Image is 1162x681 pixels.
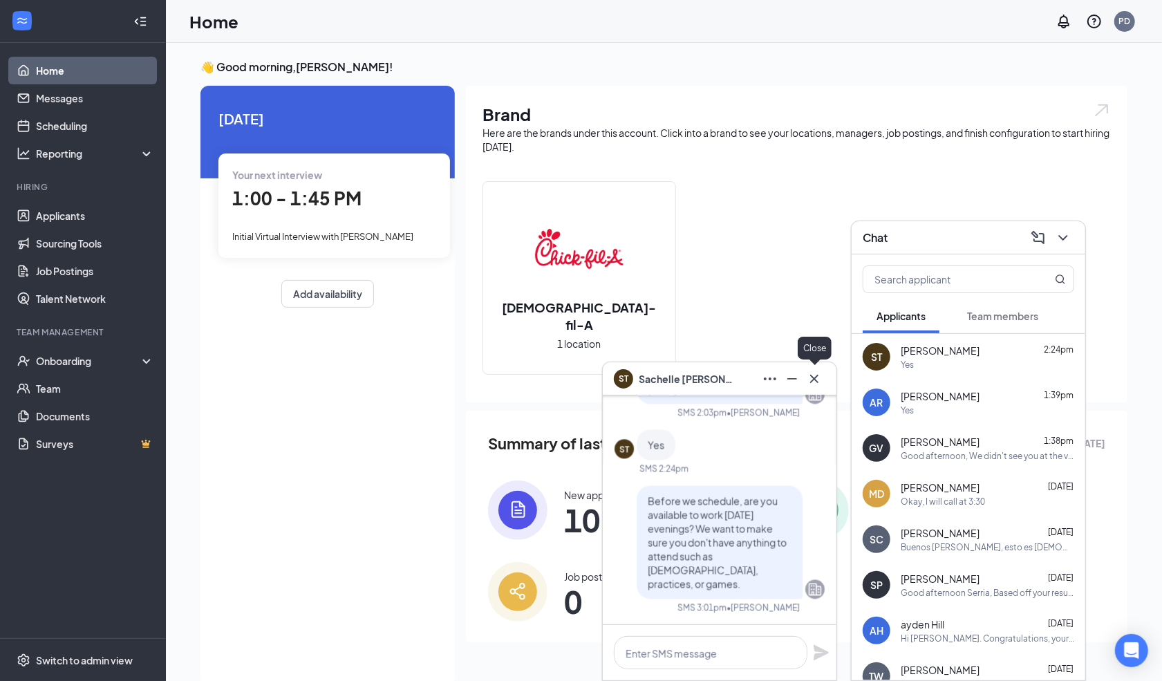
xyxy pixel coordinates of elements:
div: GV [870,441,884,455]
span: Before we schedule, are you available to work [DATE] evenings? We want to make sure you don't hav... [648,494,787,590]
span: [DATE] [1048,527,1074,537]
div: Job postings posted [564,570,655,584]
span: [PERSON_NAME] [901,344,980,357]
span: 1:39pm [1044,390,1074,400]
button: ComposeMessage [1027,227,1049,249]
h1: Brand [482,102,1111,126]
svg: Collapse [133,15,147,28]
div: ST [619,443,629,455]
div: SP [870,578,883,592]
img: Chick-fil-A [535,205,624,293]
img: open.6027fd2a22e1237b5b06.svg [1093,102,1111,118]
span: [PERSON_NAME] [901,526,980,540]
svg: Plane [813,644,830,661]
span: 1:00 - 1:45 PM [232,187,362,209]
span: • [PERSON_NAME] [727,407,800,418]
span: Initial Virtual Interview with [PERSON_NAME] [232,231,413,242]
span: [PERSON_NAME] [901,389,980,403]
span: Applicants [877,310,926,322]
h3: 👋 Good morning, [PERSON_NAME] ! [200,59,1127,75]
a: Scheduling [36,112,154,140]
span: [PERSON_NAME] [901,481,980,494]
div: Open Intercom Messenger [1115,634,1148,667]
div: SMS 2:24pm [639,463,688,474]
a: Home [36,57,154,84]
div: AH [870,624,883,637]
a: SurveysCrown [36,430,154,458]
a: Talent Network [36,285,154,312]
span: [DATE] [1048,664,1074,674]
input: Search applicant [863,266,1027,292]
div: Onboarding [36,354,142,368]
span: • [PERSON_NAME] [727,601,800,613]
div: SC [870,532,883,546]
span: 1 location [558,336,601,351]
div: Buenos [PERSON_NAME], esto es [DEMOGRAPHIC_DATA]-fil-A Corsicana. Cuando se trata de programar en... [901,541,1074,553]
a: Documents [36,402,154,430]
h3: Chat [863,230,888,245]
span: Your next interview [232,169,322,181]
a: Team [36,375,154,402]
button: Add availability [281,280,374,308]
div: AR [870,395,883,409]
span: [PERSON_NAME] [901,663,980,677]
img: icon [488,562,547,622]
span: [PERSON_NAME] [901,435,980,449]
svg: UserCheck [17,354,30,368]
svg: Notifications [1056,13,1072,30]
span: Summary of last week [488,431,649,456]
span: 2:24pm [1044,344,1074,355]
button: ChevronDown [1052,227,1074,249]
div: SMS 3:01pm [677,601,727,613]
svg: Analysis [17,147,30,160]
svg: Cross [806,371,823,387]
div: Hi [PERSON_NAME]. Congratulations, your onsite interview with [DEMOGRAPHIC_DATA]-fil-A for PM Hos... [901,633,1074,644]
h2: [DEMOGRAPHIC_DATA]-fil-A [483,299,675,333]
span: [DATE] [218,108,437,129]
div: Switch to admin view [36,653,133,667]
span: [DATE] [1048,481,1074,492]
a: Applicants [36,202,154,230]
span: [PERSON_NAME] [901,572,980,586]
h1: Home [189,10,238,33]
div: New applications [564,488,641,502]
button: Minimize [781,368,803,390]
div: Good afternoon, We didn't see you at the virtual interview [DATE]. Are you still interested in th... [901,450,1074,462]
span: Sachelle [PERSON_NAME] [639,371,735,386]
svg: Ellipses [762,371,778,387]
div: MD [869,487,884,501]
span: 1:38pm [1044,436,1074,446]
svg: QuestionInfo [1086,13,1103,30]
div: Team Management [17,326,151,338]
div: PD [1119,15,1131,27]
span: Yes [648,438,664,451]
svg: Minimize [784,371,800,387]
div: Yes [901,359,914,371]
div: ST [871,350,882,364]
svg: ComposeMessage [1030,230,1047,246]
div: Reporting [36,147,155,160]
svg: ChevronDown [1055,230,1071,246]
a: Sourcing Tools [36,230,154,257]
span: 0 [564,589,655,614]
div: Here are the brands under this account. Click into a brand to see your locations, managers, job p... [482,126,1111,153]
div: Hiring [17,181,151,193]
button: Ellipses [759,368,781,390]
span: [DATE] [1048,618,1074,628]
span: [DATE] [1048,572,1074,583]
div: Close [798,337,832,360]
div: Okay, I will call at 3:30 [901,496,985,507]
span: Team members [967,310,1038,322]
div: Yes [901,404,914,416]
svg: WorkstreamLogo [15,14,29,28]
svg: Settings [17,653,30,667]
a: Job Postings [36,257,154,285]
span: ayden Hill [901,617,944,631]
div: Good afternoon Serria, Based off your resume, you would not be eligible for the shift leader role... [901,587,1074,599]
div: SMS 2:03pm [677,407,727,418]
img: icon [488,481,547,540]
svg: Company [807,581,823,597]
span: 10 [564,507,641,532]
svg: MagnifyingGlass [1055,274,1066,285]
